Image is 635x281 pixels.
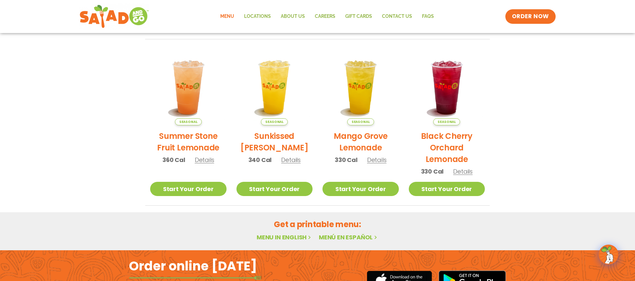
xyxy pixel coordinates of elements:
img: Product photo for Summer Stone Fruit Lemonade [150,49,227,126]
span: 330 Cal [335,155,358,164]
h2: Get a printable menu: [145,219,490,230]
h2: Order online [DATE] [129,258,257,274]
a: About Us [276,9,310,24]
a: Start Your Order [409,182,485,196]
img: Product photo for Sunkissed Yuzu Lemonade [236,49,313,126]
span: Seasonal [261,118,288,125]
a: FAQs [417,9,439,24]
h2: Summer Stone Fruit Lemonade [150,130,227,153]
span: Details [195,156,214,164]
a: GIFT CARDS [340,9,377,24]
a: Start Your Order [150,182,227,196]
span: Details [367,156,387,164]
a: Careers [310,9,340,24]
a: ORDER NOW [505,9,556,24]
span: Details [281,156,301,164]
a: Menu [215,9,239,24]
span: 340 Cal [248,155,272,164]
img: wpChatIcon [599,245,618,264]
img: new-SAG-logo-768×292 [79,3,149,30]
span: ORDER NOW [512,13,549,20]
span: Seasonal [175,118,202,125]
img: Product photo for Mango Grove Lemonade [322,49,399,126]
span: 360 Cal [162,155,185,164]
a: Start Your Order [236,182,313,196]
h2: Mango Grove Lemonade [322,130,399,153]
span: Seasonal [433,118,460,125]
a: Locations [239,9,276,24]
img: fork [129,276,261,280]
a: Contact Us [377,9,417,24]
a: Menú en español [319,233,378,241]
span: Details [453,167,473,176]
a: Menu in English [257,233,312,241]
img: Product photo for Black Cherry Orchard Lemonade [409,49,485,126]
nav: Menu [215,9,439,24]
h2: Sunkissed [PERSON_NAME] [236,130,313,153]
span: 330 Cal [421,167,444,176]
a: Start Your Order [322,182,399,196]
h2: Black Cherry Orchard Lemonade [409,130,485,165]
span: Seasonal [347,118,374,125]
